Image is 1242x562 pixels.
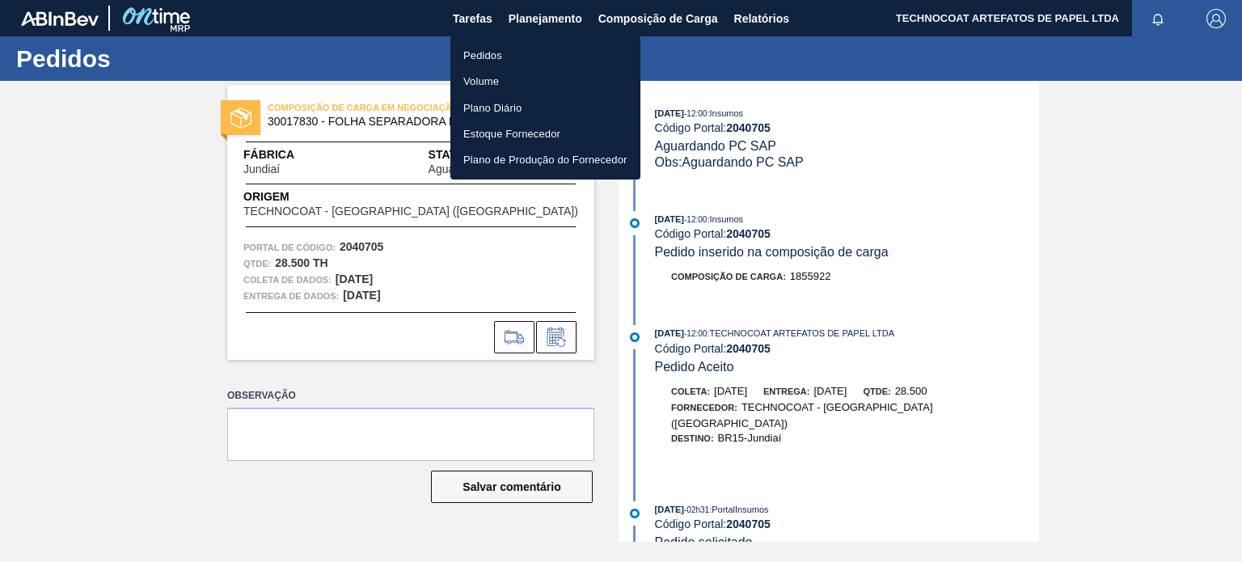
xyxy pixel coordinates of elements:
font: Estoque Fornecedor [463,128,560,140]
a: Pedidos [450,42,640,68]
a: Volume [450,68,640,94]
a: Plano de Produção do Fornecedor [450,146,640,172]
a: Estoque Fornecedor [450,120,640,146]
font: Plano Diário [463,101,522,113]
font: Pedidos [463,49,502,61]
font: Volume [463,75,499,87]
font: Plano de Produção do Fornecedor [463,154,627,166]
a: Plano Diário [450,95,640,120]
